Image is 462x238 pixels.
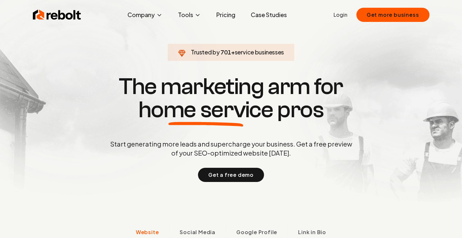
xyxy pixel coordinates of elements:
[136,228,159,236] span: Website
[191,48,220,56] span: Trusted by
[235,48,284,56] span: service businesses
[356,8,429,22] button: Get more business
[236,228,277,236] span: Google Profile
[138,98,273,121] span: home service
[334,11,347,19] a: Login
[221,48,231,57] span: 701
[33,8,81,21] img: Rebolt Logo
[180,228,215,236] span: Social Media
[198,168,264,182] button: Get a free demo
[77,75,386,121] h1: The marketing arm for pros
[173,8,206,21] button: Tools
[211,8,240,21] a: Pricing
[298,228,326,236] span: Link in Bio
[231,48,235,56] span: +
[122,8,168,21] button: Company
[109,139,354,157] p: Start generating more leads and supercharge your business. Get a free preview of your SEO-optimiz...
[246,8,292,21] a: Case Studies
